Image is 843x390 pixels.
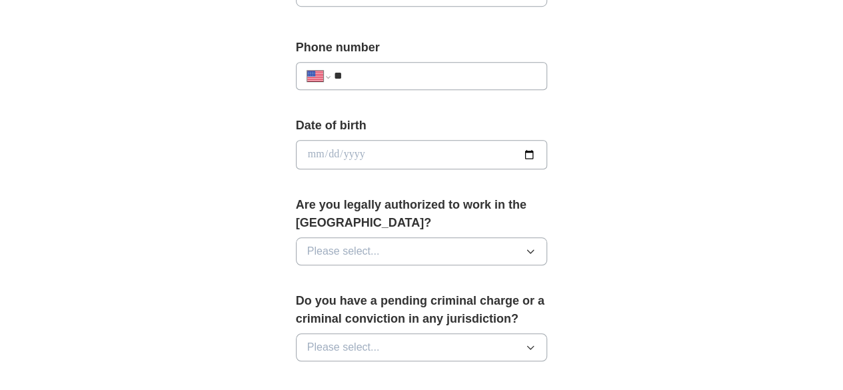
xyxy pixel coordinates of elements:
[296,237,548,265] button: Please select...
[296,196,548,232] label: Are you legally authorized to work in the [GEOGRAPHIC_DATA]?
[296,333,548,361] button: Please select...
[296,292,548,328] label: Do you have a pending criminal charge or a criminal conviction in any jurisdiction?
[296,117,548,135] label: Date of birth
[296,39,548,57] label: Phone number
[307,243,380,259] span: Please select...
[307,339,380,355] span: Please select...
